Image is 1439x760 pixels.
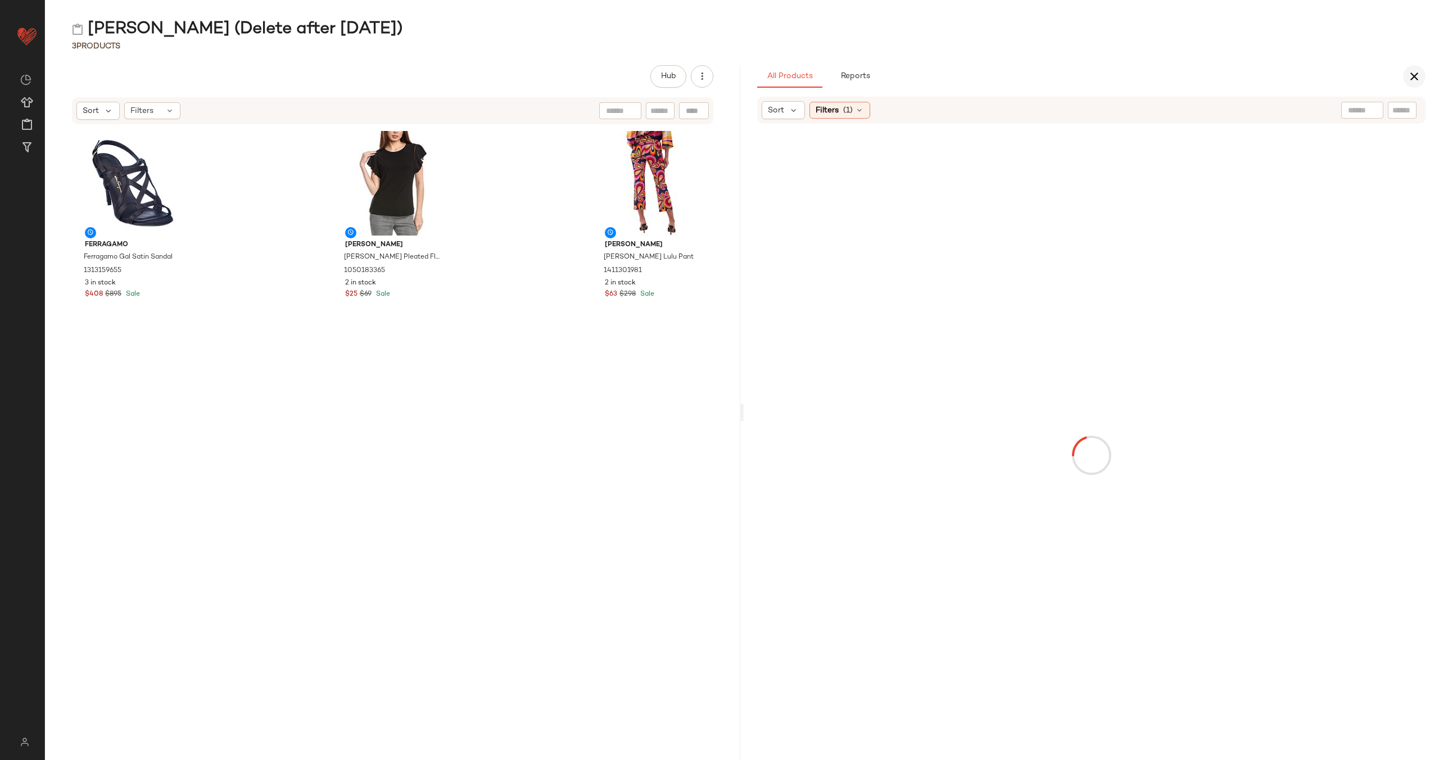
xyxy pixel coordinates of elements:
[650,65,686,88] button: Hub
[767,72,813,81] span: All Products
[344,252,440,263] span: [PERSON_NAME] Pleated Flutter Sleeve Tank
[72,18,402,40] div: [PERSON_NAME] (Delete after [DATE])
[105,289,121,300] span: $895
[816,105,839,116] span: Filters
[85,289,103,300] span: $408
[619,289,636,300] span: $298
[345,240,441,250] span: [PERSON_NAME]
[124,291,140,298] span: Sale
[638,291,654,298] span: Sale
[84,252,173,263] span: Ferragamo Gal Satin Sandal
[660,72,676,81] span: Hub
[345,289,358,300] span: $25
[130,105,153,117] span: Filters
[84,266,121,276] span: 1313159655
[345,278,376,288] span: 2 in stock
[604,266,642,276] span: 1411301981
[344,266,385,276] span: 1050183365
[336,131,450,236] img: 1050183365_RLLATH.jpg
[85,240,180,250] span: Ferragamo
[374,291,390,298] span: Sale
[843,105,853,116] span: (1)
[72,40,120,52] div: Products
[20,74,31,85] img: svg%3e
[76,131,189,236] img: 1313159655_RLLATH.jpg
[13,738,35,747] img: svg%3e
[840,72,870,81] span: Reports
[83,105,99,117] span: Sort
[16,25,38,47] img: heart_red.DM2ytmEG.svg
[596,131,709,236] img: 1411301981_RLLATH.jpg
[85,278,116,288] span: 3 in stock
[604,252,694,263] span: [PERSON_NAME] Lulu Pant
[605,240,700,250] span: [PERSON_NAME]
[72,24,83,35] img: svg%3e
[605,278,636,288] span: 2 in stock
[605,289,617,300] span: $63
[768,105,784,116] span: Sort
[360,289,372,300] span: $69
[72,42,76,51] span: 3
